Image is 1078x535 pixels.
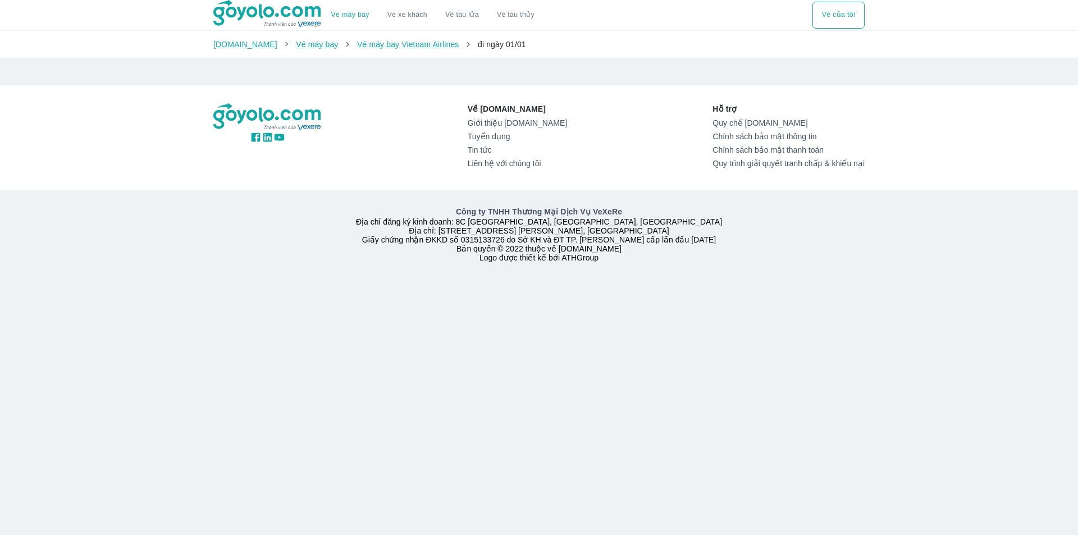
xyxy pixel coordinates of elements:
div: Địa chỉ đăng ký kinh doanh: 8C [GEOGRAPHIC_DATA], [GEOGRAPHIC_DATA], [GEOGRAPHIC_DATA] Địa chỉ: [... [207,206,871,262]
a: Vé máy bay [296,40,338,49]
a: Vé tàu lửa [436,2,488,29]
button: Vé của tôi [812,2,865,29]
p: Về [DOMAIN_NAME] [468,103,567,115]
a: Quy trình giải quyết tranh chấp & khiếu nại [712,159,865,168]
p: Công ty TNHH Thương Mại Dịch Vụ VeXeRe [216,206,862,217]
span: đi ngày 01/01 [478,40,526,49]
a: Vé máy bay Vietnam Airlines [357,40,459,49]
img: logo [213,103,322,131]
div: choose transportation mode [322,2,543,29]
p: Hỗ trợ [712,103,865,115]
a: Giới thiệu [DOMAIN_NAME] [468,118,567,127]
a: Quy chế [DOMAIN_NAME] [712,118,865,127]
a: [DOMAIN_NAME] [213,40,277,49]
a: Vé xe khách [387,11,427,19]
a: Chính sách bảo mật thanh toán [712,145,865,154]
a: Vé máy bay [331,11,369,19]
div: choose transportation mode [812,2,865,29]
nav: breadcrumb [213,39,865,50]
a: Liên hệ với chúng tôi [468,159,567,168]
button: Vé tàu thủy [488,2,543,29]
a: Tuyển dụng [468,132,567,141]
a: Tin tức [468,145,567,154]
a: Chính sách bảo mật thông tin [712,132,865,141]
